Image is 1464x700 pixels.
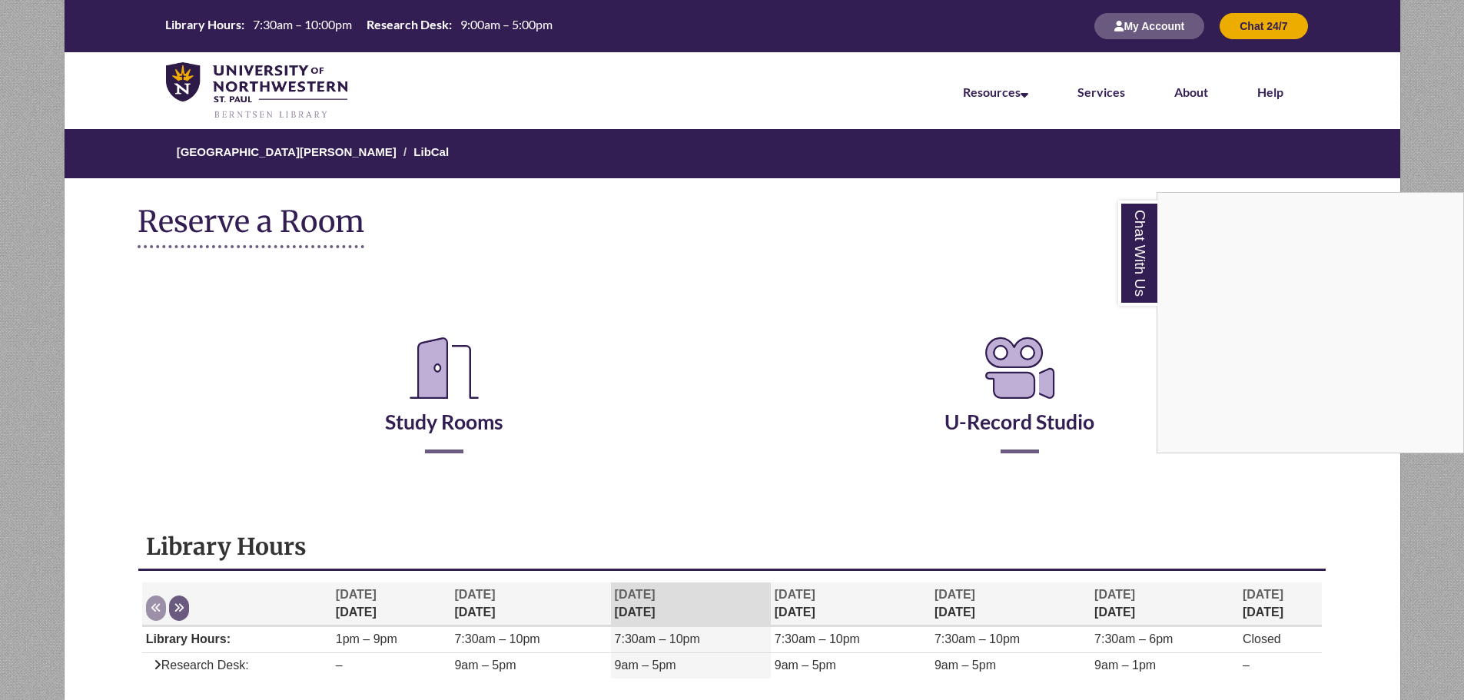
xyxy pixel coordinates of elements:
[1077,85,1125,99] a: Services
[166,62,348,120] img: UNWSP Library Logo
[1257,85,1283,99] a: Help
[1157,192,1464,453] div: Chat With Us
[1174,85,1208,99] a: About
[963,85,1028,99] a: Resources
[1118,201,1157,306] a: Chat With Us
[1157,193,1463,453] iframe: Chat Widget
